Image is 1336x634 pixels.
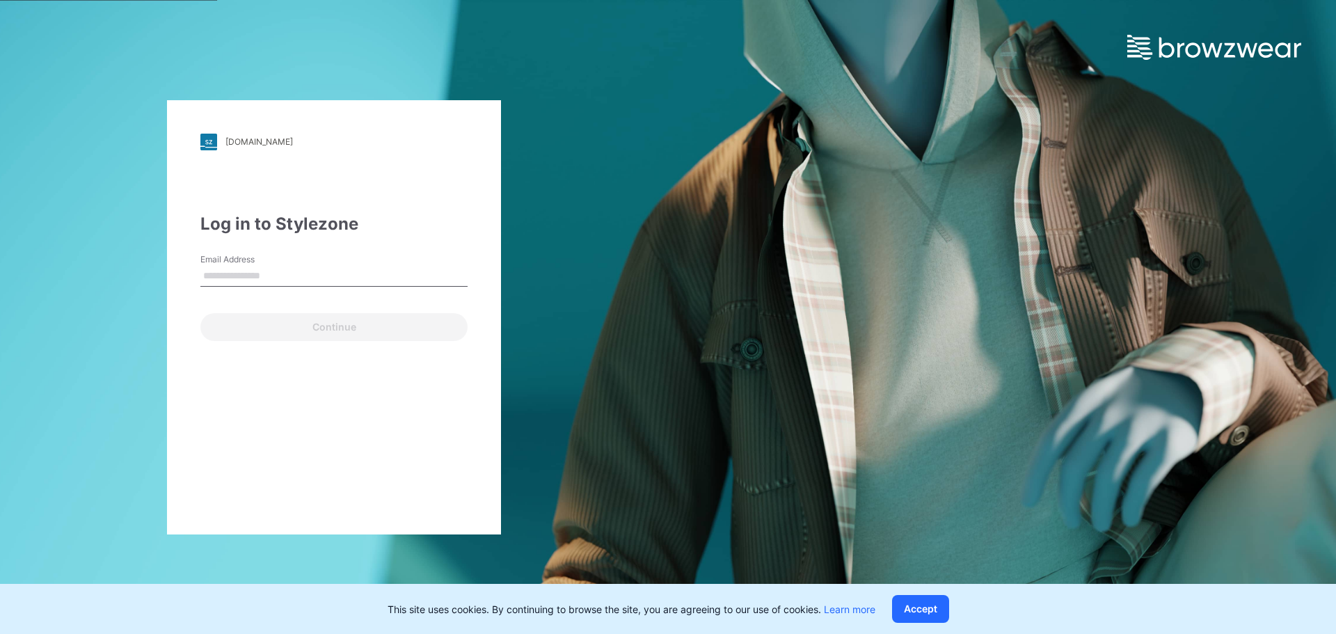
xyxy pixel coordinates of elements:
[200,212,468,237] div: Log in to Stylezone
[388,602,875,617] p: This site uses cookies. By continuing to browse the site, you are agreeing to our use of cookies.
[824,603,875,615] a: Learn more
[200,253,298,266] label: Email Address
[200,134,217,150] img: stylezone-logo.562084cfcfab977791bfbf7441f1a819.svg
[892,595,949,623] button: Accept
[225,136,293,147] div: [DOMAIN_NAME]
[200,134,468,150] a: [DOMAIN_NAME]
[1127,35,1301,60] img: browzwear-logo.e42bd6dac1945053ebaf764b6aa21510.svg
